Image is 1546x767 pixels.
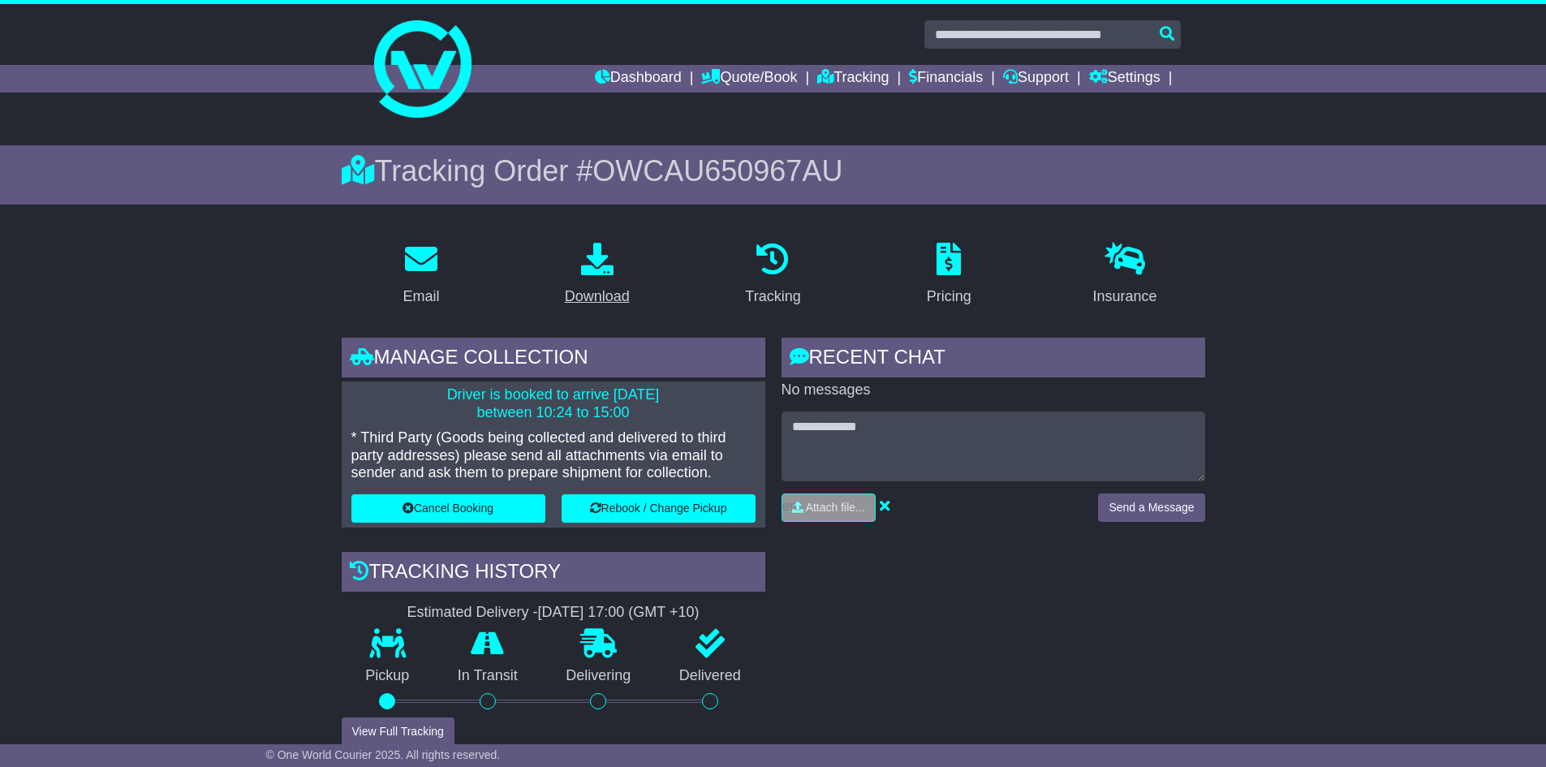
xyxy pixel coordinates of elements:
p: In Transit [433,667,542,685]
p: Delivered [655,667,765,685]
a: Settings [1089,65,1161,93]
a: Financials [909,65,983,93]
p: Driver is booked to arrive [DATE] between 10:24 to 15:00 [351,386,756,421]
a: Download [554,237,640,313]
a: Tracking [817,65,889,93]
div: Email [403,286,439,308]
div: Manage collection [342,338,765,381]
button: Rebook / Change Pickup [562,494,756,523]
p: * Third Party (Goods being collected and delivered to third party addresses) please send all atta... [351,429,756,482]
button: Send a Message [1098,493,1204,522]
div: Estimated Delivery - [342,604,765,622]
span: © One World Courier 2025. All rights reserved. [266,748,501,761]
p: Pickup [342,667,434,685]
div: Insurance [1093,286,1157,308]
div: Tracking history [342,552,765,596]
a: Dashboard [595,65,682,93]
div: Tracking [745,286,800,308]
button: Cancel Booking [351,494,545,523]
p: No messages [782,381,1205,399]
button: View Full Tracking [342,717,454,746]
span: OWCAU650967AU [592,154,842,187]
a: Email [392,237,450,313]
a: Insurance [1083,237,1168,313]
a: Quote/Book [701,65,797,93]
a: Pricing [916,237,982,313]
div: Download [565,286,630,308]
a: Support [1003,65,1069,93]
div: [DATE] 17:00 (GMT +10) [538,604,700,622]
div: RECENT CHAT [782,338,1205,381]
a: Tracking [734,237,811,313]
div: Pricing [927,286,971,308]
div: Tracking Order # [342,153,1205,188]
p: Delivering [542,667,656,685]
